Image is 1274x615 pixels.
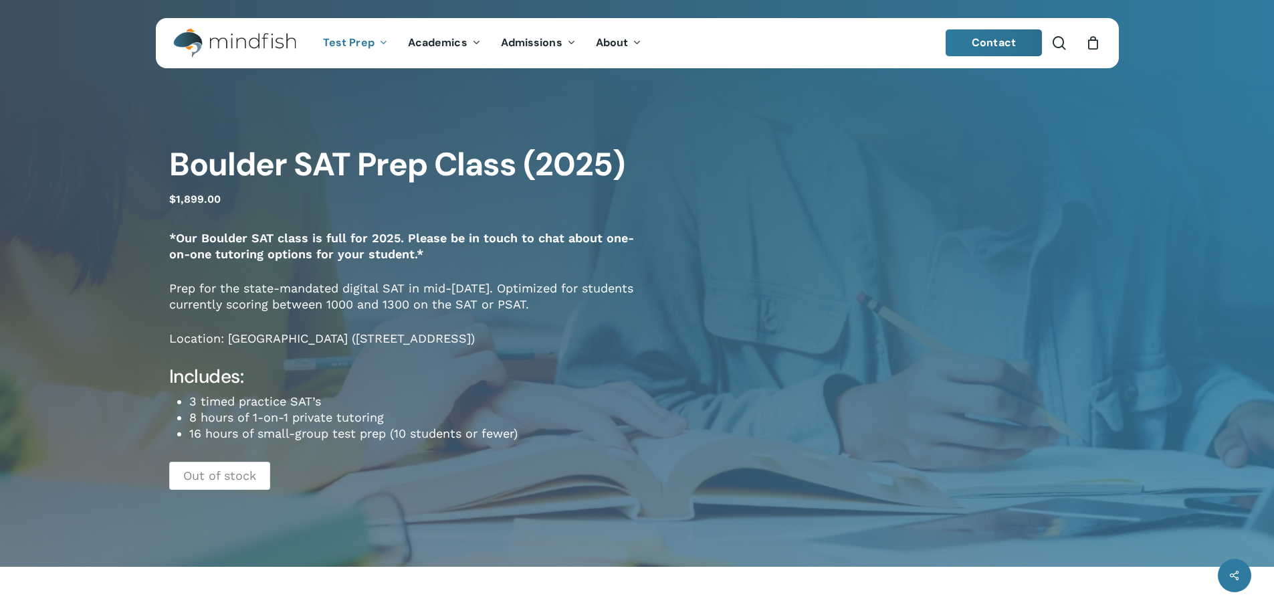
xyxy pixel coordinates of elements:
span: Academics [408,35,467,50]
bdi: 1,899.00 [169,193,221,205]
span: Admissions [501,35,562,50]
p: Prep for the state-mandated digital SAT in mid-[DATE]. Optimized for students currently scoring b... [169,280,637,331]
a: About [586,37,652,49]
a: Test Prep [313,37,398,49]
strong: *Our Boulder SAT class is full for 2025. Please be in touch to chat about one-on-one tutoring opt... [169,231,634,261]
span: $ [169,193,176,205]
span: Contact [972,35,1016,50]
a: Admissions [491,37,586,49]
li: 3 timed practice SAT’s [189,393,637,410]
li: 16 hours of small-group test prep (10 students or fewer) [189,426,637,442]
header: Main Menu [156,18,1119,68]
li: 8 hours of 1-on-1 private tutoring [189,410,637,426]
h1: Boulder SAT Prep Class (2025) [169,145,637,184]
span: About [596,35,629,50]
a: Academics [398,37,491,49]
span: Test Prep [323,35,375,50]
a: Contact [946,29,1042,56]
h4: Includes: [169,365,637,389]
p: Location: [GEOGRAPHIC_DATA] ([STREET_ADDRESS]) [169,331,637,365]
nav: Main Menu [313,18,651,68]
p: Out of stock [169,462,270,490]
